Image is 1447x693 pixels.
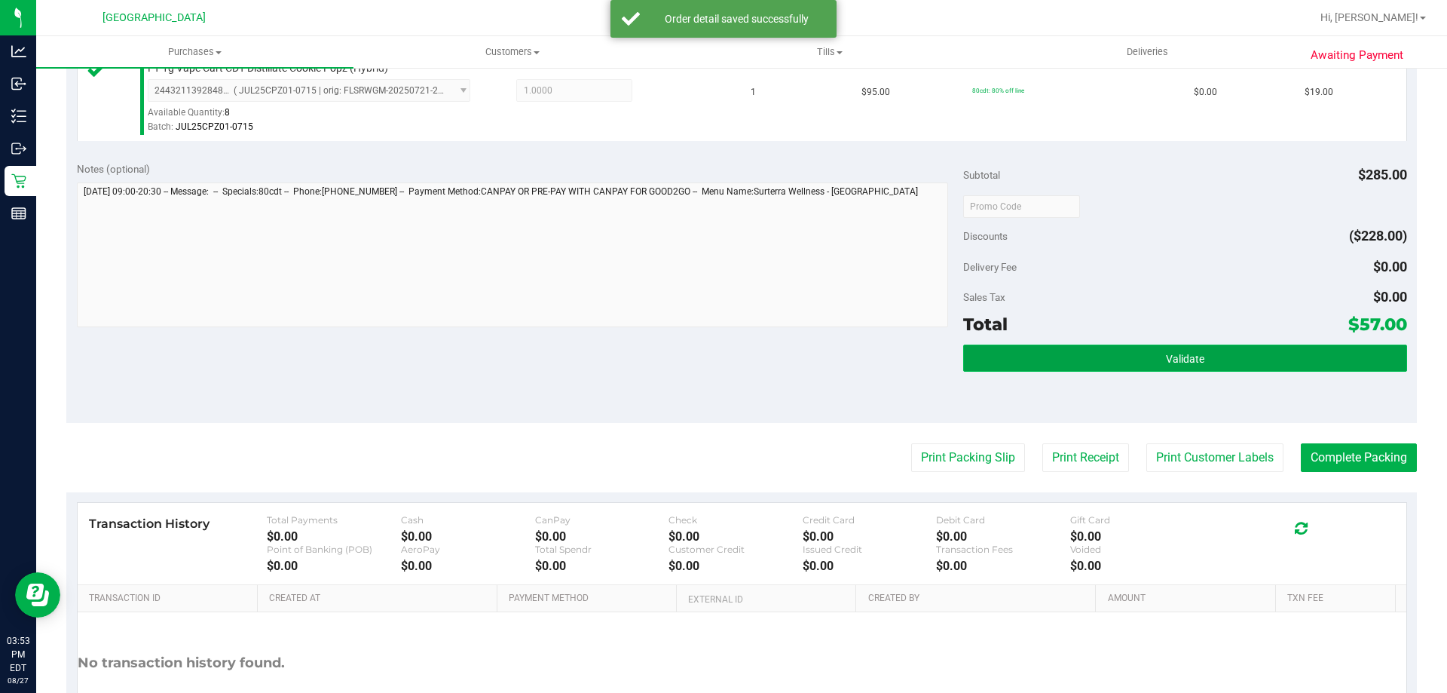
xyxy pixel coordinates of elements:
[936,559,1070,573] div: $0.00
[77,163,150,175] span: Notes (optional)
[911,443,1025,472] button: Print Packing Slip
[803,529,937,544] div: $0.00
[11,76,26,91] inline-svg: Inbound
[267,559,401,573] div: $0.00
[936,544,1070,555] div: Transaction Fees
[989,36,1306,68] a: Deliveries
[1373,259,1407,274] span: $0.00
[269,593,491,605] a: Created At
[936,514,1070,526] div: Debit Card
[1349,228,1407,244] span: ($228.00)
[509,593,671,605] a: Payment Method
[267,529,401,544] div: $0.00
[668,544,803,555] div: Customer Credit
[868,593,1090,605] a: Created By
[401,544,535,555] div: AeroPay
[148,121,173,132] span: Batch:
[972,87,1024,94] span: 80cdt: 80% off line
[401,529,535,544] div: $0.00
[1305,85,1333,100] span: $19.00
[1194,85,1217,100] span: $0.00
[354,45,670,59] span: Customers
[676,585,855,612] th: External ID
[963,222,1008,250] span: Discounts
[535,544,669,555] div: Total Spendr
[11,206,26,221] inline-svg: Reports
[401,559,535,573] div: $0.00
[89,593,252,605] a: Transaction ID
[7,675,29,686] p: 08/27
[36,36,353,68] a: Purchases
[176,121,253,132] span: JUL25CPZ01-0715
[11,44,26,59] inline-svg: Analytics
[1320,11,1418,23] span: Hi, [PERSON_NAME]!
[1042,443,1129,472] button: Print Receipt
[671,45,987,59] span: Tills
[668,559,803,573] div: $0.00
[1070,544,1204,555] div: Voided
[535,559,669,573] div: $0.00
[648,11,825,26] div: Order detail saved successfully
[751,85,756,100] span: 1
[671,36,988,68] a: Tills
[963,169,1000,181] span: Subtotal
[1311,47,1403,64] span: Awaiting Payment
[15,572,60,618] iframe: Resource center
[267,514,401,526] div: Total Payments
[803,559,937,573] div: $0.00
[963,345,1406,372] button: Validate
[36,45,353,59] span: Purchases
[1146,443,1283,472] button: Print Customer Labels
[861,85,890,100] span: $95.00
[1106,45,1188,59] span: Deliveries
[11,141,26,156] inline-svg: Outbound
[11,173,26,189] inline-svg: Retail
[1287,593,1389,605] a: Txn Fee
[148,102,487,131] div: Available Quantity:
[102,11,206,24] span: [GEOGRAPHIC_DATA]
[11,109,26,124] inline-svg: Inventory
[267,544,401,555] div: Point of Banking (POB)
[668,529,803,544] div: $0.00
[1166,353,1204,365] span: Validate
[668,514,803,526] div: Check
[1070,529,1204,544] div: $0.00
[963,195,1080,218] input: Promo Code
[1070,559,1204,573] div: $0.00
[1348,314,1407,335] span: $57.00
[1070,514,1204,526] div: Gift Card
[535,514,669,526] div: CanPay
[936,529,1070,544] div: $0.00
[1358,167,1407,182] span: $285.00
[225,107,230,118] span: 8
[1301,443,1417,472] button: Complete Packing
[1108,593,1270,605] a: Amount
[535,529,669,544] div: $0.00
[401,514,535,526] div: Cash
[353,36,671,68] a: Customers
[1373,289,1407,305] span: $0.00
[803,514,937,526] div: Credit Card
[963,314,1008,335] span: Total
[963,261,1017,273] span: Delivery Fee
[803,544,937,555] div: Issued Credit
[7,634,29,675] p: 03:53 PM EDT
[963,291,1005,303] span: Sales Tax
